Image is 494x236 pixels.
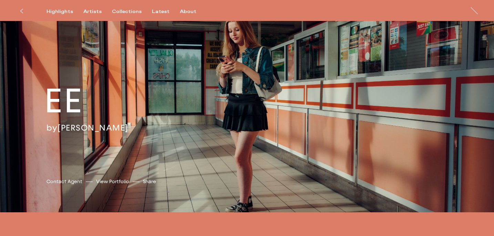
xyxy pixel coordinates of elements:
[83,9,102,15] div: Artists
[83,9,112,15] button: Artists
[152,9,180,15] button: Latest
[112,9,142,15] div: Collections
[44,80,131,123] h2: EE
[143,177,156,186] button: Share
[47,9,83,15] button: Highlights
[180,9,196,15] div: About
[96,178,129,185] a: View Portfolio
[152,9,169,15] div: Latest
[47,9,73,15] div: Highlights
[47,123,58,133] span: by
[58,123,128,133] a: [PERSON_NAME]
[47,178,82,185] a: Contact Agent
[112,9,152,15] button: Collections
[180,9,207,15] button: About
